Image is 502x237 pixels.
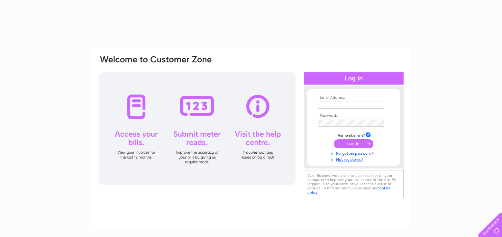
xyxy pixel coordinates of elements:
a: cookies policy [307,186,390,195]
a: Forgotten password? [318,150,391,156]
div: Clear Business would like to place cookies on your computer to improve your experience of the sit... [304,170,404,198]
input: Submit [334,139,373,148]
th: Password: [316,114,391,118]
td: Remember me? [316,132,391,138]
th: Email Address: [316,96,391,100]
a: Not registered? [318,156,391,162]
